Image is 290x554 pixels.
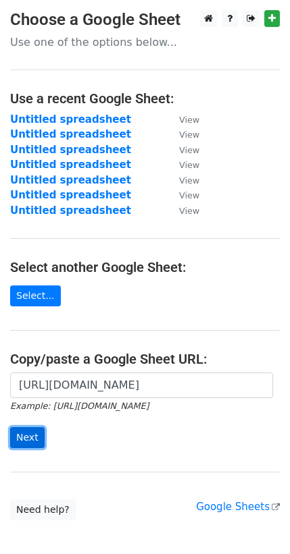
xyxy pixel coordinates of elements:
[179,206,199,216] small: View
[10,499,76,520] a: Need help?
[10,189,131,201] a: Untitled spreadsheet
[10,259,280,275] h4: Select another Google Sheet:
[222,489,290,554] iframe: Chat Widget
[179,115,199,125] small: View
[166,128,199,140] a: View
[179,145,199,155] small: View
[10,159,131,171] a: Untitled spreadsheet
[196,501,280,513] a: Google Sheets
[179,160,199,170] small: View
[166,189,199,201] a: View
[179,130,199,140] small: View
[10,10,280,30] h3: Choose a Google Sheet
[10,128,131,140] a: Untitled spreadsheet
[10,35,280,49] p: Use one of the options below...
[179,190,199,200] small: View
[10,113,131,126] a: Untitled spreadsheet
[179,175,199,186] small: View
[10,144,131,156] a: Untitled spreadsheet
[10,427,45,448] input: Next
[10,174,131,186] a: Untitled spreadsheet
[166,174,199,186] a: View
[10,285,61,306] a: Select...
[10,90,280,107] h4: Use a recent Google Sheet:
[10,204,131,217] a: Untitled spreadsheet
[166,159,199,171] a: View
[166,113,199,126] a: View
[10,372,273,398] input: Paste your Google Sheet URL here
[166,204,199,217] a: View
[166,144,199,156] a: View
[10,401,149,411] small: Example: [URL][DOMAIN_NAME]
[10,351,280,367] h4: Copy/paste a Google Sheet URL:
